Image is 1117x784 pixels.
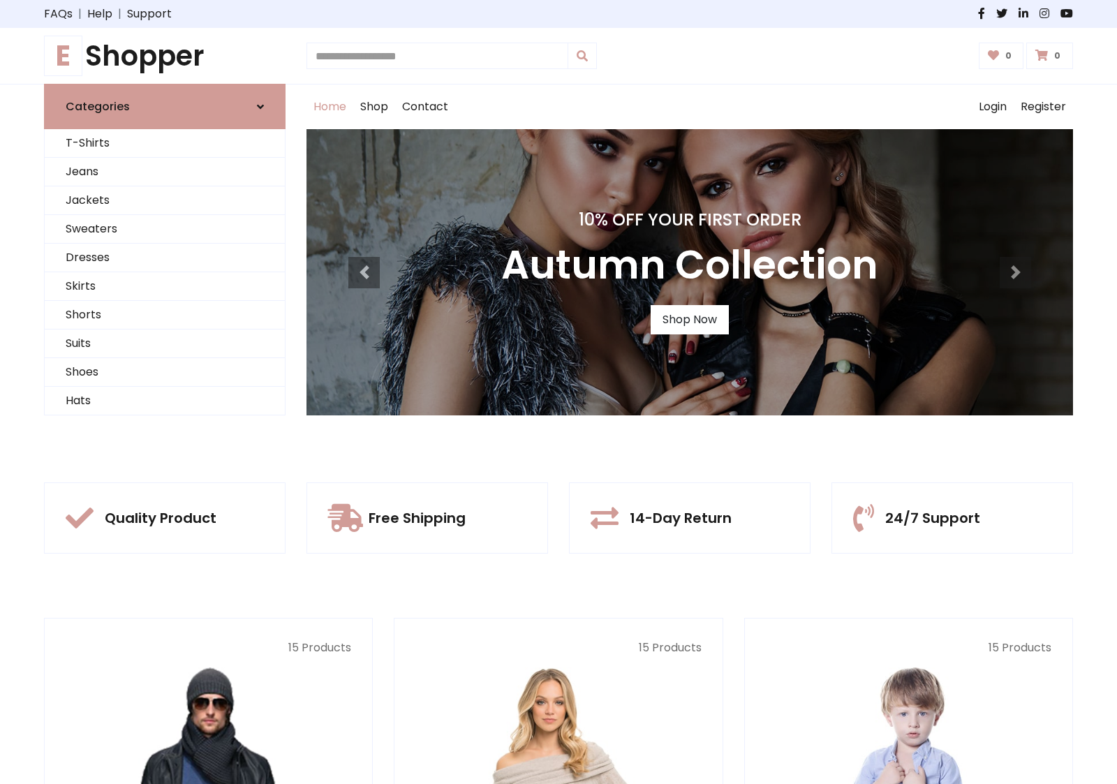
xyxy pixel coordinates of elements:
a: EShopper [44,39,286,73]
a: Hats [45,387,285,415]
a: FAQs [44,6,73,22]
a: Shoes [45,358,285,387]
a: Support [127,6,172,22]
h6: Categories [66,100,130,113]
a: Contact [395,84,455,129]
a: Home [306,84,353,129]
h5: 24/7 Support [885,510,980,526]
a: T-Shirts [45,129,285,158]
p: 15 Products [766,639,1051,656]
a: Jackets [45,186,285,215]
span: | [73,6,87,22]
a: Shop [353,84,395,129]
a: Skirts [45,272,285,301]
p: 15 Products [66,639,351,656]
a: Help [87,6,112,22]
a: Categories [44,84,286,129]
a: Jeans [45,158,285,186]
h5: Quality Product [105,510,216,526]
span: 0 [1002,50,1015,62]
a: Suits [45,330,285,358]
a: Dresses [45,244,285,272]
a: 0 [979,43,1024,69]
span: 0 [1051,50,1064,62]
a: Login [972,84,1014,129]
p: 15 Products [415,639,701,656]
h5: Free Shipping [369,510,466,526]
h5: 14-Day Return [630,510,732,526]
span: E [44,36,82,76]
a: Sweaters [45,215,285,244]
h4: 10% Off Your First Order [501,210,878,230]
h1: Shopper [44,39,286,73]
h3: Autumn Collection [501,242,878,288]
span: | [112,6,127,22]
a: Register [1014,84,1073,129]
a: Shop Now [651,305,729,334]
a: Shorts [45,301,285,330]
a: 0 [1026,43,1073,69]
